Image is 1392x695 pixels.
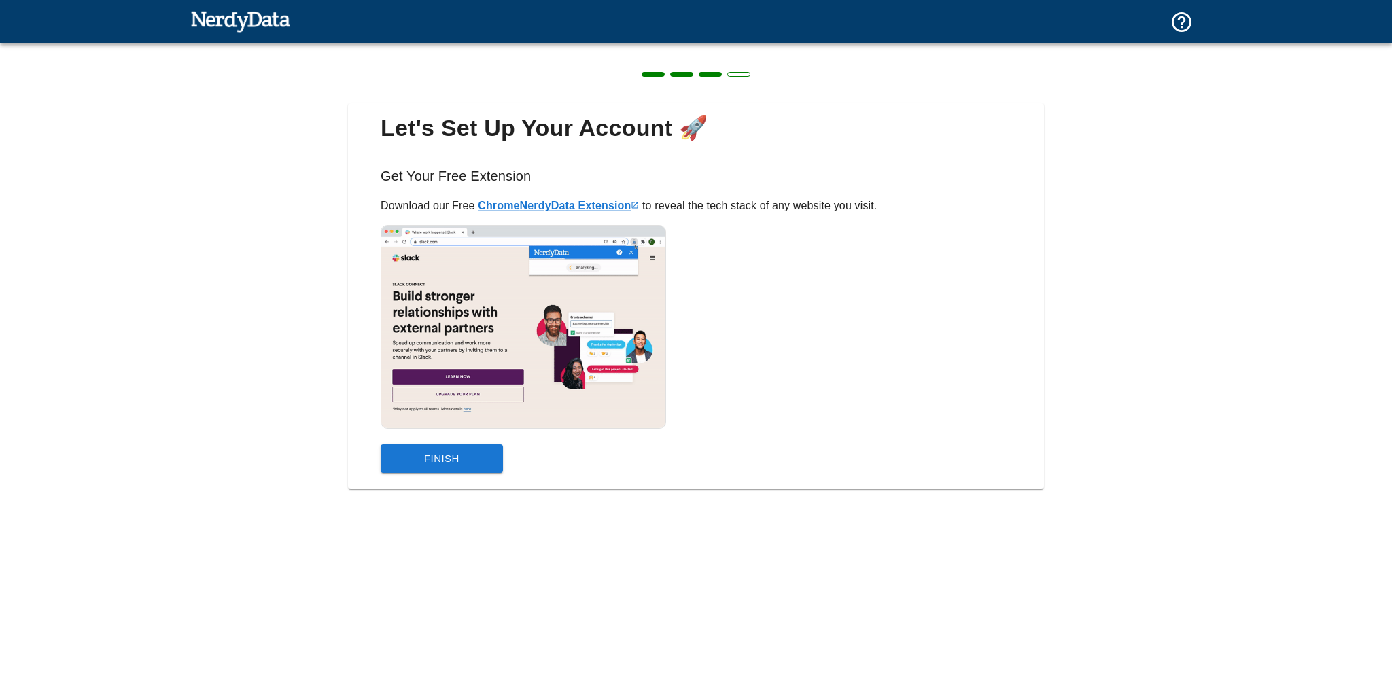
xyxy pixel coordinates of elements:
[381,444,503,473] button: Finish
[359,114,1033,143] span: Let's Set Up Your Account 🚀
[359,165,1033,198] h6: Get Your Free Extension
[1324,599,1376,650] iframe: Drift Widget Chat Controller
[478,200,639,211] a: ChromeNerdyData Extension
[1162,2,1202,42] button: Support and Documentation
[381,198,1011,214] p: Download our Free to reveal the tech stack of any website you visit.
[190,7,290,35] img: NerdyData.com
